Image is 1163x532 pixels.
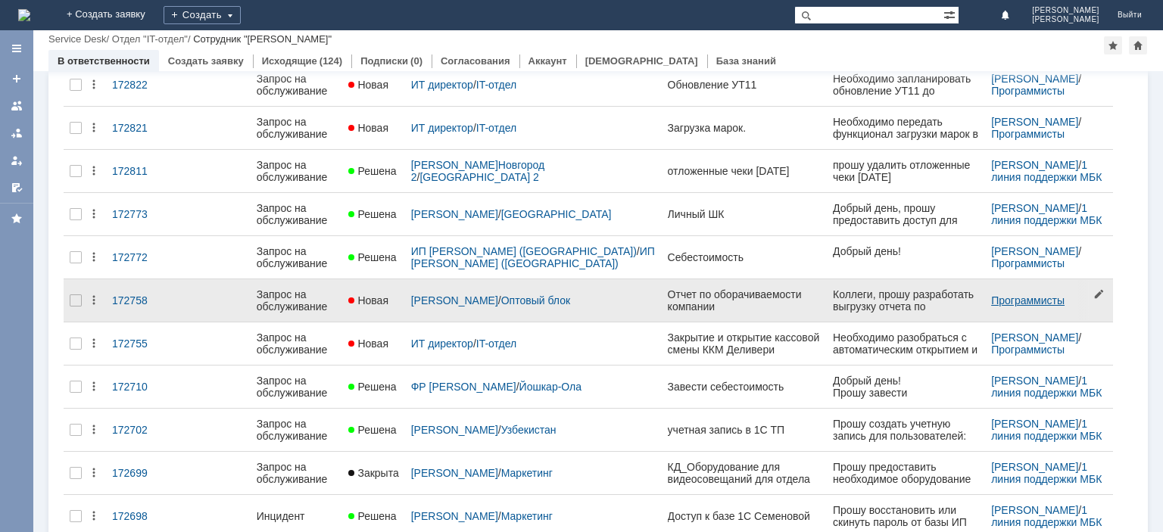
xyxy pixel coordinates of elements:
[501,510,553,522] a: Маркетинг
[66,24,97,36] span: от 01.
[662,452,828,494] a: КД_Оборудование для видеосовещаний для отдела закупок
[251,409,343,451] a: Запрос на обслуживание
[668,288,822,313] div: Отчет по оборачиваемости компании
[991,202,1102,226] a: 1 линия поддержки МБК
[348,294,388,306] span: Новая
[342,372,404,402] a: Решена
[1104,36,1122,54] div: Добавить в избранное
[1032,6,1099,15] span: [PERSON_NAME]
[411,467,498,479] a: [PERSON_NAME]
[5,121,29,145] a: Заявки в моей ответственности
[991,504,1107,528] div: /
[991,159,1102,183] a: 1 линия поддержки МБК
[251,501,343,531] a: Инцидент
[112,251,164,263] div: 172772
[348,381,396,393] span: Решена
[168,55,244,67] a: Создать заявку
[1089,280,1113,320] span: Редактировать
[991,116,1078,128] a: [PERSON_NAME]
[411,424,656,436] div: /
[991,375,1078,387] a: [PERSON_NAME]
[528,55,567,67] a: Аккаунт
[88,338,100,350] div: Действия
[716,55,776,67] a: База знаний
[991,202,1107,226] div: /
[411,381,516,393] a: ФР [PERSON_NAME]
[411,294,656,306] div: /
[348,208,396,220] span: Решена
[668,381,822,393] div: Завести себестоимость
[668,461,822,485] div: КД_Оборудование для видеосовещаний для отдела закупок
[342,156,404,186] a: Решена
[662,70,828,100] a: Обновление УТ11
[257,116,337,140] div: Запрос на обслуживание
[112,122,164,134] div: 172821
[251,322,343,365] a: Запрос на обслуживание
[257,510,337,522] div: Инцидент
[411,159,656,183] div: /
[411,510,656,522] div: /
[991,294,1065,306] a: Программисты
[476,122,516,134] a: IT-отдел
[585,55,698,67] a: [DEMOGRAPHIC_DATA]
[88,467,100,479] div: Действия
[257,461,337,485] div: Запрос на обслуживание
[257,73,337,97] div: Запрос на обслуживание
[991,245,1107,269] div: /
[5,176,29,200] a: Мои согласования
[342,199,404,229] a: Решена
[342,415,404,445] a: Решена
[88,251,100,263] div: Действия
[991,73,1078,85] a: [PERSON_NAME]
[48,33,107,45] a: Service Desk
[348,338,388,350] span: Новая
[112,510,164,522] div: 172698
[991,159,1078,171] a: [PERSON_NAME]
[88,79,100,91] div: Действия
[476,338,516,350] a: IT-отдел
[411,122,473,134] a: ИТ директор
[668,165,822,177] div: отложенные чеки [DATE]
[1032,15,1099,24] span: [PERSON_NAME]
[251,150,343,192] a: Запрос на обслуживание
[88,165,100,177] div: Действия
[411,424,498,436] a: [PERSON_NAME]
[251,107,343,149] a: Запрос на обслуживание
[411,208,498,220] a: [PERSON_NAME]
[411,79,473,91] a: ИТ директор
[991,116,1107,140] div: /
[668,79,822,91] div: Обновление УТ11
[342,501,404,531] a: Решена
[668,122,822,134] div: Загрузка марок.
[991,504,1078,516] a: [PERSON_NAME]
[662,199,828,229] a: Личный ШК
[106,113,170,143] a: 172821
[193,33,332,45] div: Сотрудник "[PERSON_NAME]"
[251,452,343,494] a: Запрос на обслуживание
[348,79,388,91] span: Новая
[668,331,822,356] div: Закрытие и открытие кассовой смены ККМ Деливери
[106,501,170,531] a: 172698
[501,208,612,220] a: [GEOGRAPHIC_DATA]
[342,458,404,488] a: Закрыта
[668,510,822,522] div: Доступ к базе 1С Семеновой
[257,159,337,183] div: Запрос на обслуживание
[411,245,658,269] a: ИП [PERSON_NAME] ([GEOGRAPHIC_DATA])
[88,424,100,436] div: Действия
[112,338,164,350] div: 172755
[106,285,170,316] a: 172758
[991,504,1102,528] a: 1 линия поддержки МБК
[320,55,342,67] div: (124)
[257,418,337,442] div: Запрос на обслуживание
[112,381,164,393] div: 172710
[991,461,1107,485] div: /
[88,294,100,306] div: Действия
[348,424,396,436] span: Решена
[5,94,29,118] a: Заявки на командах
[1129,36,1147,54] div: Сделать домашней страницей
[991,202,1078,214] a: [PERSON_NAME]
[48,33,112,45] div: /
[251,366,343,408] a: Запрос на обслуживание
[662,242,828,272] a: Себестоимость
[251,279,343,322] a: Запрос на обслуживание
